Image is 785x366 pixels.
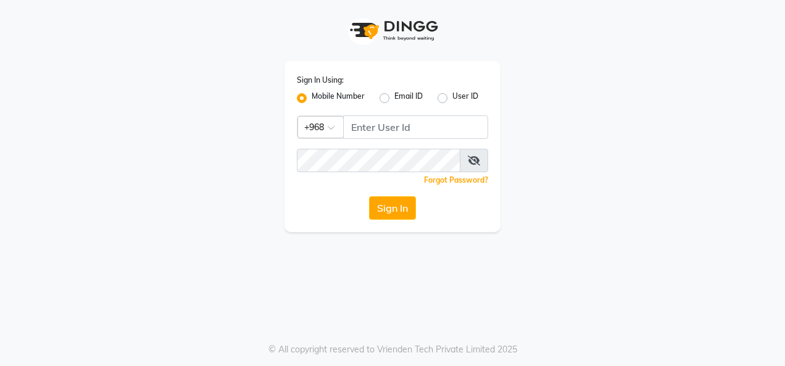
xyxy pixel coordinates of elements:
[297,149,460,172] input: Username
[343,115,488,139] input: Username
[424,175,488,185] a: Forgot Password?
[343,12,442,49] img: logo1.svg
[312,91,365,106] label: Mobile Number
[394,91,423,106] label: Email ID
[452,91,478,106] label: User ID
[297,75,344,86] label: Sign In Using:
[369,196,416,220] button: Sign In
